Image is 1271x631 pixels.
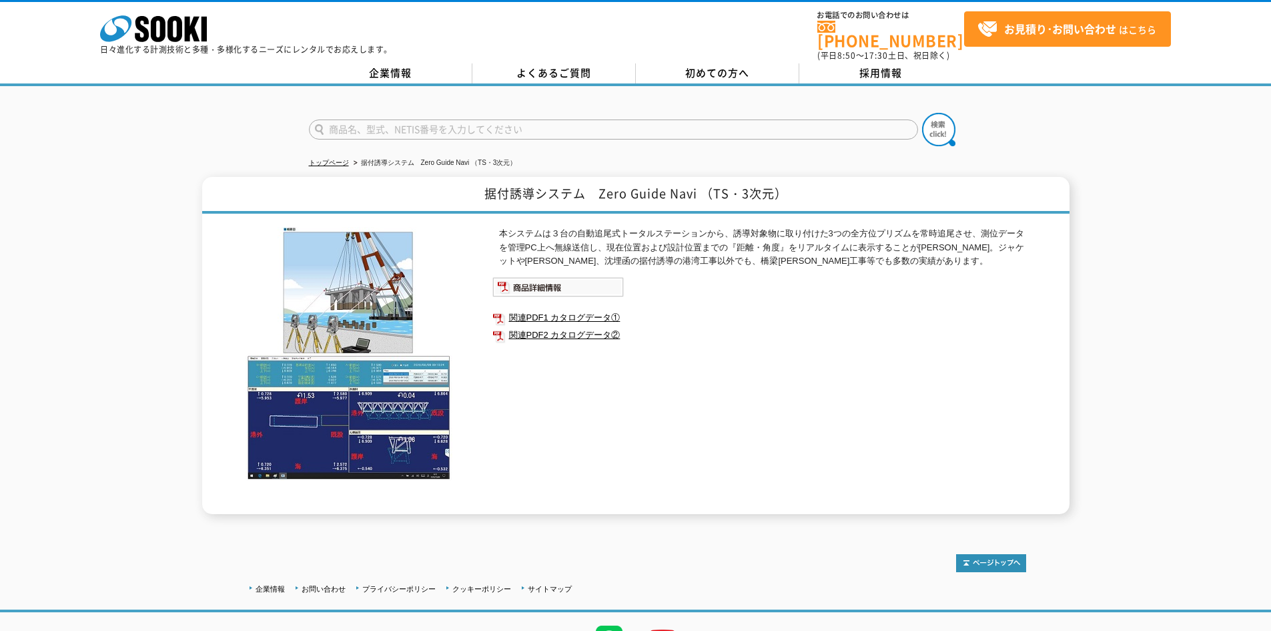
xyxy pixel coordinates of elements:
a: よくあるご質問 [472,63,636,83]
input: 商品名、型式、NETIS番号を入力してください [309,120,918,140]
a: [PHONE_NUMBER] [817,21,964,48]
span: 8:50 [837,49,856,61]
img: 商品詳細情報システム [492,277,624,297]
a: 企業情報 [256,585,285,593]
a: クッキーポリシー [452,585,511,593]
span: はこちら [977,19,1156,39]
a: 採用情報 [799,63,963,83]
span: (平日 ～ 土日、祝日除く) [817,49,949,61]
li: 据付誘導システム Zero Guide Navi （TS・3次元） [351,156,517,170]
a: サイトマップ [528,585,572,593]
img: btn_search.png [922,113,955,146]
span: 17:30 [864,49,888,61]
p: 日々進化する計測技術と多種・多様化するニーズにレンタルでお応えします。 [100,45,392,53]
a: 商品詳細情報システム [492,284,624,294]
a: お問い合わせ [302,585,346,593]
span: お電話でのお問い合わせは [817,11,964,19]
a: 初めての方へ [636,63,799,83]
h1: 据付誘導システム Zero Guide Navi （TS・3次元） [202,177,1070,214]
a: お見積り･お問い合わせはこちら [964,11,1171,47]
span: 初めての方へ [685,65,749,80]
img: トップページへ [956,554,1026,572]
strong: お見積り･お問い合わせ [1004,21,1116,37]
a: プライバシーポリシー [362,585,436,593]
img: 据付誘導システム Zero Guide Navi （TS・3次元） [246,227,452,481]
p: 本システムは３台の自動追尾式トータルステーションから、誘導対象物に取り付けた3つの全方位プリズムを常時追尾させ、測位データを管理PC上へ無線送信し、現在位置および設計位置までの『距離・角度』をリ... [499,227,1026,268]
a: 関連PDF1 カタログデータ① [492,309,1026,327]
a: 企業情報 [309,63,472,83]
a: トップページ [309,159,349,166]
a: 関連PDF2 カタログデータ② [492,327,1026,344]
